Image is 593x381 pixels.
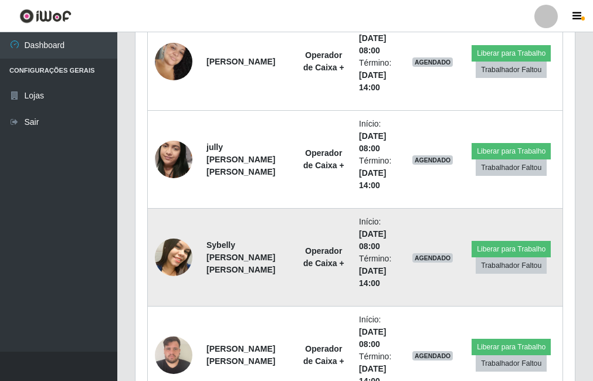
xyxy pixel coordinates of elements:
time: [DATE] 08:00 [359,327,386,349]
span: AGENDADO [412,351,453,360]
span: AGENDADO [412,155,453,165]
strong: jully [PERSON_NAME] [PERSON_NAME] [206,142,275,176]
button: Liberar para Trabalho [472,241,551,257]
strong: Operador de Caixa + [303,148,344,170]
time: [DATE] 08:00 [359,131,386,153]
span: AGENDADO [412,253,453,263]
li: Início: [359,118,398,155]
strong: [PERSON_NAME] [206,57,275,66]
button: Liberar para Trabalho [472,143,551,159]
li: Término: [359,155,398,192]
li: Término: [359,253,398,290]
strong: Operador de Caixa + [303,50,344,72]
time: [DATE] 14:00 [359,168,386,190]
li: Término: [359,57,398,94]
span: AGENDADO [412,57,453,67]
button: Liberar para Trabalho [472,45,551,62]
img: CoreUI Logo [19,9,72,23]
strong: Operador de Caixa + [303,246,344,268]
time: [DATE] 08:00 [359,229,386,251]
time: [DATE] 14:00 [359,266,386,288]
img: 1697569357220.jpeg [155,234,192,281]
strong: Operador de Caixa + [303,344,344,366]
time: [DATE] 14:00 [359,70,386,92]
strong: Sybelly [PERSON_NAME] [PERSON_NAME] [206,240,275,274]
li: Início: [359,216,398,253]
button: Liberar para Trabalho [472,339,551,355]
time: [DATE] 08:00 [359,33,386,55]
strong: [PERSON_NAME] [PERSON_NAME] [206,344,275,366]
img: 1696275529779.jpeg [155,126,192,193]
li: Início: [359,314,398,351]
img: 1750087788307.jpeg [155,33,192,90]
button: Trabalhador Faltou [476,62,547,78]
button: Trabalhador Faltou [476,355,547,372]
img: 1733931540736.jpeg [155,330,192,380]
button: Trabalhador Faltou [476,159,547,176]
button: Trabalhador Faltou [476,257,547,274]
li: Início: [359,20,398,57]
